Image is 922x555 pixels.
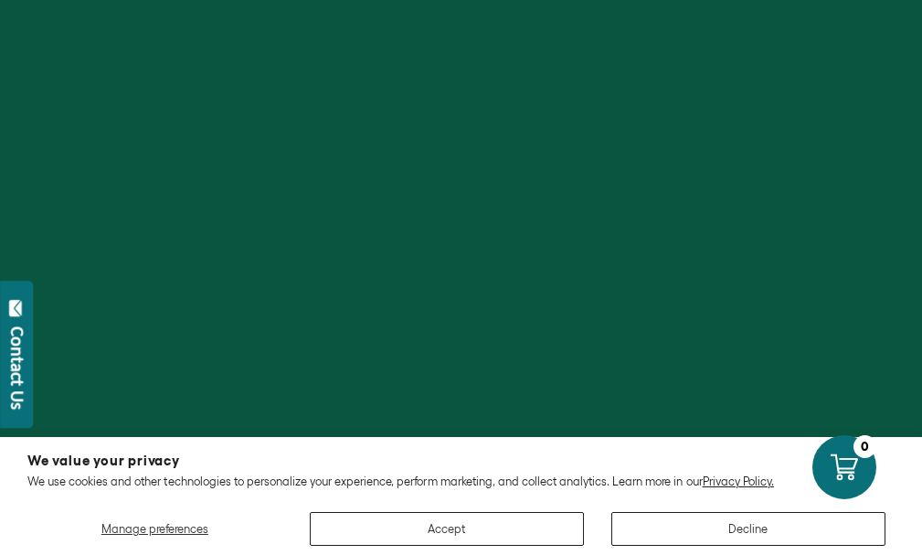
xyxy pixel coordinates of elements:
[8,326,26,410] div: Contact Us
[611,512,885,546] button: Decline
[703,475,774,488] a: Privacy Policy.
[27,454,895,467] h2: We value your privacy
[310,512,584,546] button: Accept
[27,475,895,489] p: We use cookies and other technologies to personalize your experience, perform marketing, and coll...
[27,512,282,546] button: Manage preferences
[101,522,208,536] span: Manage preferences
[853,435,876,458] div: 0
